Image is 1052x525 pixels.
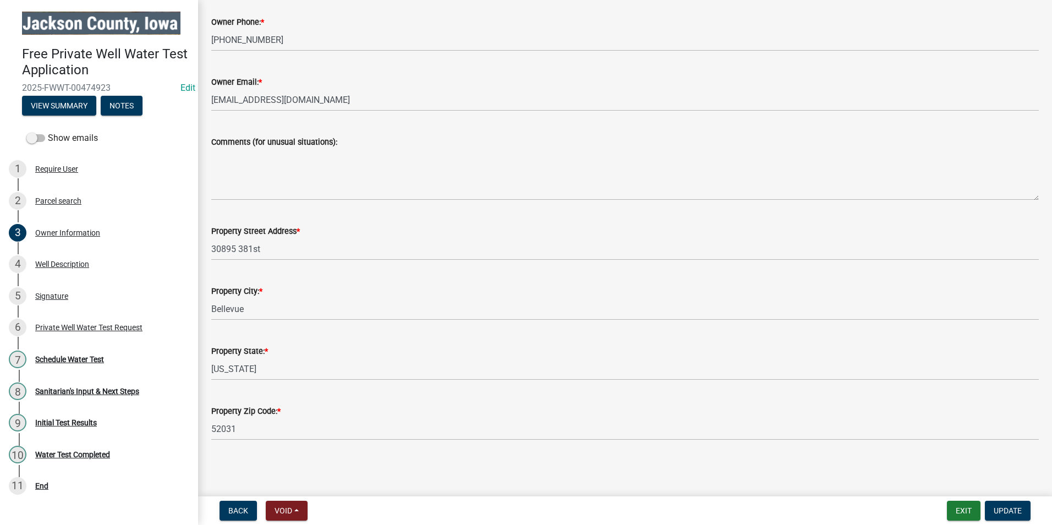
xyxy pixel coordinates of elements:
[985,501,1031,521] button: Update
[9,224,26,242] div: 3
[9,382,26,400] div: 8
[9,192,26,210] div: 2
[211,79,262,86] label: Owner Email:
[22,83,176,93] span: 2025-FWWT-00474923
[35,197,81,205] div: Parcel search
[9,351,26,368] div: 7
[211,228,300,236] label: Property Street Address
[9,319,26,336] div: 6
[947,501,980,521] button: Exit
[9,446,26,463] div: 10
[211,288,262,296] label: Property City:
[22,46,189,78] h4: Free Private Well Water Test Application
[35,419,97,426] div: Initial Test Results
[9,414,26,431] div: 9
[35,165,78,173] div: Require User
[9,477,26,495] div: 11
[35,292,68,300] div: Signature
[35,324,143,331] div: Private Well Water Test Request
[35,387,139,395] div: Sanitarian's Input & Next Steps
[211,408,281,415] label: Property Zip Code:
[180,83,195,93] a: Edit
[22,102,96,111] wm-modal-confirm: Summary
[994,506,1022,515] span: Update
[35,356,104,363] div: Schedule Water Test
[275,506,292,515] span: Void
[101,102,143,111] wm-modal-confirm: Notes
[9,287,26,305] div: 5
[22,12,180,35] img: Jackson County, Iowa
[9,255,26,273] div: 4
[26,132,98,145] label: Show emails
[22,96,96,116] button: View Summary
[180,83,195,93] wm-modal-confirm: Edit Application Number
[35,260,89,268] div: Well Description
[35,229,100,237] div: Owner Information
[211,348,268,356] label: Property State:
[35,482,48,490] div: End
[211,19,264,26] label: Owner Phone:
[9,160,26,178] div: 1
[266,501,308,521] button: Void
[101,96,143,116] button: Notes
[211,139,337,146] label: Comments (for unusual situations):
[228,506,248,515] span: Back
[35,451,110,458] div: Water Test Completed
[220,501,257,521] button: Back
